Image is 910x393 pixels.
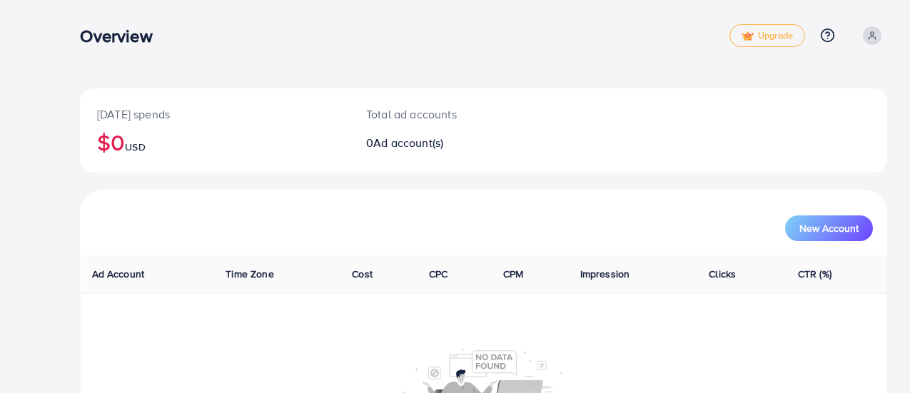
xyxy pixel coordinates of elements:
button: New Account [785,215,873,241]
h2: 0 [366,136,534,150]
a: tickUpgrade [729,24,805,47]
span: Ad Account [92,267,145,281]
span: Upgrade [742,31,793,41]
span: Time Zone [226,267,273,281]
span: CPC [429,267,448,281]
p: [DATE] spends [97,106,332,123]
span: Cost [352,267,373,281]
img: tick [742,31,754,41]
h3: Overview [80,26,163,46]
h2: $0 [97,128,332,155]
span: Clicks [709,267,736,281]
p: Total ad accounts [366,106,534,123]
span: Ad account(s) [373,135,443,150]
span: USD [125,140,145,154]
span: Impression [580,267,630,281]
span: CTR (%) [798,267,831,281]
span: CPM [503,267,523,281]
span: New Account [799,223,859,233]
